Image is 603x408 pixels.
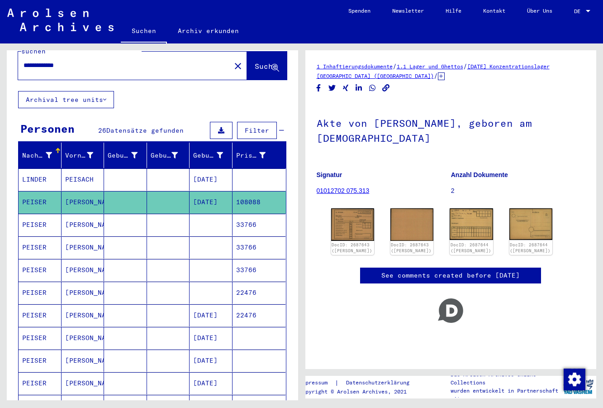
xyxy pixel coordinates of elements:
button: Clear [229,57,247,75]
a: DocID: 2687643 ([PERSON_NAME]) [332,242,372,254]
mat-cell: [PERSON_NAME] [62,372,104,394]
div: Personen [20,120,75,137]
p: Die Arolsen Archives Online-Collections [451,370,560,387]
span: DE [574,8,584,14]
mat-header-cell: Geburt‏ [147,143,190,168]
a: Suchen [121,20,167,43]
mat-header-cell: Geburtsname [104,143,147,168]
mat-cell: [DATE] [190,372,233,394]
span: / [393,62,397,70]
mat-cell: PEISACH [62,168,104,191]
mat-cell: [PERSON_NAME] [62,350,104,372]
mat-cell: [PERSON_NAME] [62,236,104,259]
a: DocID: 2687644 ([PERSON_NAME]) [451,242,491,254]
p: Copyright © Arolsen Archives, 2021 [299,388,420,396]
mat-cell: LINDER [19,168,62,191]
button: Archival tree units [18,91,114,108]
button: Filter [237,122,277,139]
mat-cell: PEISER [19,214,62,236]
span: / [434,72,438,80]
img: Arolsen_neg.svg [7,9,114,31]
button: Share on Twitter [328,82,337,94]
mat-cell: [PERSON_NAME] [62,214,104,236]
mat-header-cell: Prisoner # [233,143,286,168]
mat-icon: close [233,61,243,72]
mat-cell: 108088 [233,191,286,213]
img: 002.jpg [509,208,552,240]
mat-cell: 33766 [233,236,286,259]
img: yv_logo.png [561,375,595,398]
a: 1 Inhaftierungsdokumente [317,63,393,70]
mat-cell: [DATE] [190,304,233,326]
mat-cell: PEISER [19,350,62,372]
a: Impressum [299,378,335,388]
img: Zustimmung ändern [564,369,585,390]
span: 26 [98,126,106,134]
mat-cell: 22476 [233,304,286,326]
button: Share on Xing [341,82,351,94]
mat-cell: [PERSON_NAME] [62,191,104,213]
mat-cell: [PERSON_NAME] [62,304,104,326]
button: Share on Facebook [314,82,323,94]
img: 002.jpg [390,208,433,240]
a: Archiv erkunden [167,20,250,42]
a: 1.1 Lager und Ghettos [397,63,463,70]
button: Suche [247,52,287,80]
a: DocID: 2687643 ([PERSON_NAME]) [391,242,432,254]
mat-cell: PEISER [19,282,62,304]
mat-header-cell: Nachname [19,143,62,168]
mat-header-cell: Geburtsdatum [190,143,233,168]
div: Geburtsdatum [193,148,234,163]
mat-cell: [DATE] [190,191,233,213]
span: Suche [255,62,277,71]
div: Vorname [65,148,104,163]
p: 2 [451,186,585,196]
img: 001.jpg [331,208,374,241]
mat-cell: PEISER [19,372,62,394]
div: Geburtsdatum [193,151,223,160]
span: Datensätze gefunden [106,126,184,134]
mat-cell: [DATE] [190,350,233,372]
div: Geburtsname [108,148,149,163]
mat-cell: PEISER [19,236,62,259]
div: Zustimmung ändern [563,368,585,390]
div: Vorname [65,151,93,160]
a: 01012702 075.313 [317,187,370,194]
mat-header-cell: Vorname [62,143,104,168]
button: Share on WhatsApp [368,82,377,94]
button: Share on LinkedIn [354,82,364,94]
mat-cell: [DATE] [190,168,233,191]
div: Nachname [22,148,63,163]
b: Anzahl Dokumente [451,171,508,178]
mat-cell: [DATE] [190,327,233,349]
mat-cell: PEISER [19,304,62,326]
div: Geburt‏ [151,148,190,163]
button: Copy link [381,82,391,94]
mat-cell: 22476 [233,282,286,304]
div: Geburtsname [108,151,138,160]
span: / [463,62,467,70]
a: DocID: 2687644 ([PERSON_NAME]) [510,242,551,254]
div: Prisoner # [236,151,266,160]
div: Geburt‏ [151,151,178,160]
a: Datenschutzerklärung [339,378,420,388]
mat-cell: PEISER [19,191,62,213]
p: wurden entwickelt in Partnerschaft mit [451,387,560,403]
div: Prisoner # [236,148,277,163]
mat-cell: [PERSON_NAME] [62,327,104,349]
span: Filter [245,126,269,134]
b: Signatur [317,171,342,178]
img: 001.jpg [450,208,493,240]
div: | [299,378,420,388]
mat-cell: PEISER [19,327,62,349]
mat-cell: 33766 [233,259,286,281]
mat-cell: [PERSON_NAME] [62,259,104,281]
mat-cell: PEISER [19,259,62,281]
div: Nachname [22,151,52,160]
mat-cell: [PERSON_NAME] [62,282,104,304]
a: See comments created before [DATE] [381,271,520,280]
mat-cell: 33766 [233,214,286,236]
h1: Akte von [PERSON_NAME], geboren am [DEMOGRAPHIC_DATA] [317,102,585,157]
